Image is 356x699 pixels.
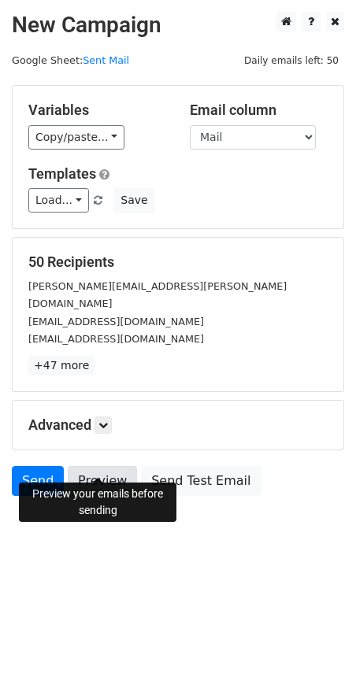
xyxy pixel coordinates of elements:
[28,416,328,434] h5: Advanced
[28,165,96,182] a: Templates
[190,102,328,119] h5: Email column
[28,188,89,213] a: Load...
[277,623,356,699] iframe: Chat Widget
[141,466,261,496] a: Send Test Email
[19,483,176,522] div: Preview your emails before sending
[83,54,129,66] a: Sent Mail
[12,12,344,39] h2: New Campaign
[12,466,64,496] a: Send
[28,253,328,271] h5: 50 Recipients
[28,356,95,375] a: +47 more
[28,125,124,150] a: Copy/paste...
[239,54,344,66] a: Daily emails left: 50
[239,52,344,69] span: Daily emails left: 50
[28,280,287,310] small: [PERSON_NAME][EMAIL_ADDRESS][PERSON_NAME][DOMAIN_NAME]
[28,333,204,345] small: [EMAIL_ADDRESS][DOMAIN_NAME]
[28,316,204,327] small: [EMAIL_ADDRESS][DOMAIN_NAME]
[28,102,166,119] h5: Variables
[12,54,129,66] small: Google Sheet:
[113,188,154,213] button: Save
[68,466,137,496] a: Preview
[277,623,356,699] div: 聊天小工具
